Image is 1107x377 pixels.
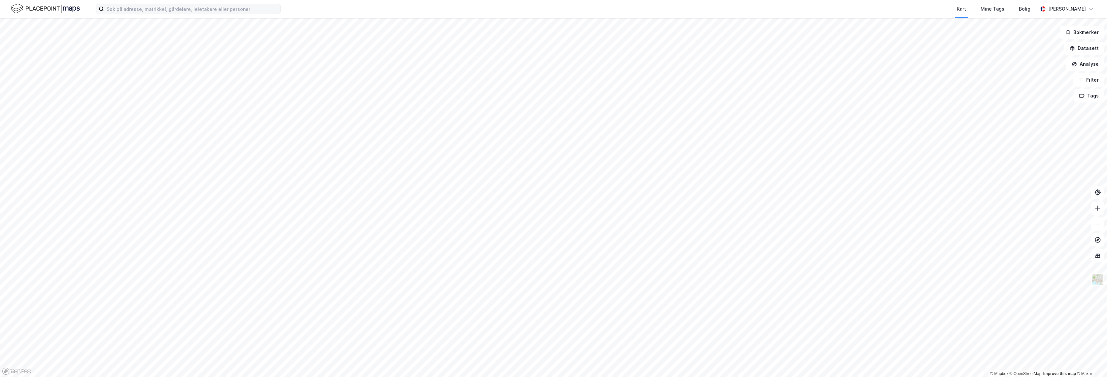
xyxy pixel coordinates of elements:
div: Kontrollprogram for chat [1074,345,1107,377]
div: Kart [957,5,966,13]
div: Bolig [1019,5,1030,13]
div: Mine Tags [981,5,1004,13]
img: logo.f888ab2527a4732fd821a326f86c7f29.svg [11,3,80,15]
input: Søk på adresse, matrikkel, gårdeiere, leietakere eller personer [104,4,280,14]
div: [PERSON_NAME] [1048,5,1086,13]
iframe: Chat Widget [1074,345,1107,377]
